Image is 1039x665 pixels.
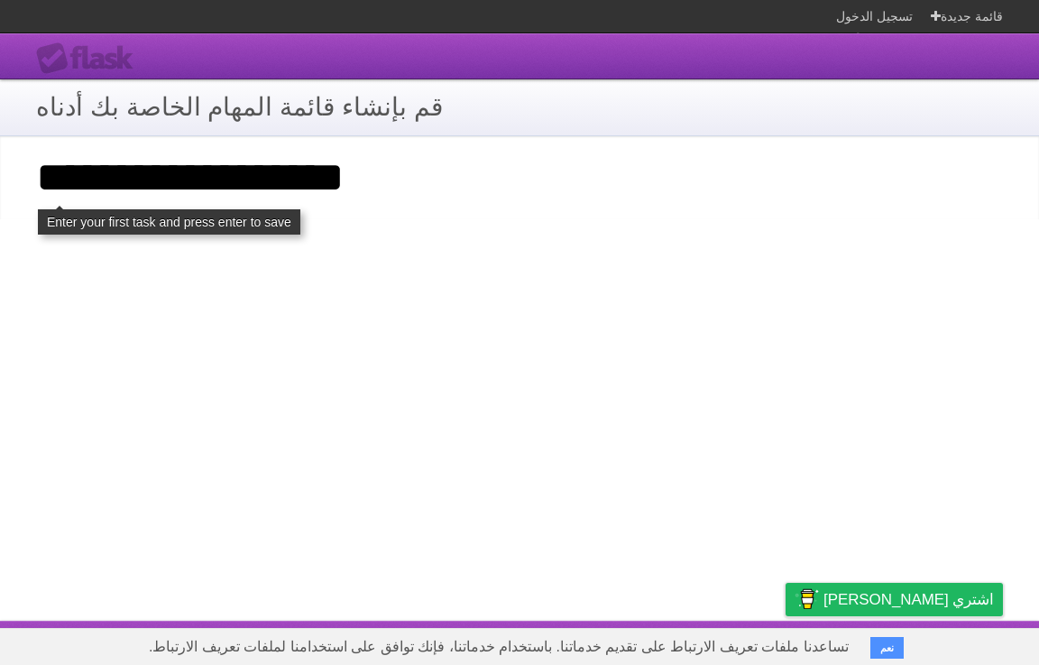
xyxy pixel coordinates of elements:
[627,625,687,660] a: المطورون
[880,642,894,653] font: نعم
[36,93,443,121] font: قم بإنشاء قائمة المهام الخاصة بك أدناه
[848,625,1003,660] a: اقترح [PERSON_NAME]
[709,625,749,660] a: شروط
[786,583,1003,616] a: اشتري [PERSON_NAME]
[870,637,904,659] button: نعم
[836,9,913,23] font: تسجيل الدخول
[584,625,604,660] a: عن
[941,9,1003,23] font: قائمة جديدة
[823,591,994,608] font: اشتري [PERSON_NAME]
[795,584,819,614] img: اشتري لي قهوة
[772,625,826,660] a: خصوصية
[149,639,849,654] font: تساعدنا ملفات تعريف الارتباط على تقديم خدماتنا. باستخدام خدماتنا، فإنك توافق على استخدامنا لملفات...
